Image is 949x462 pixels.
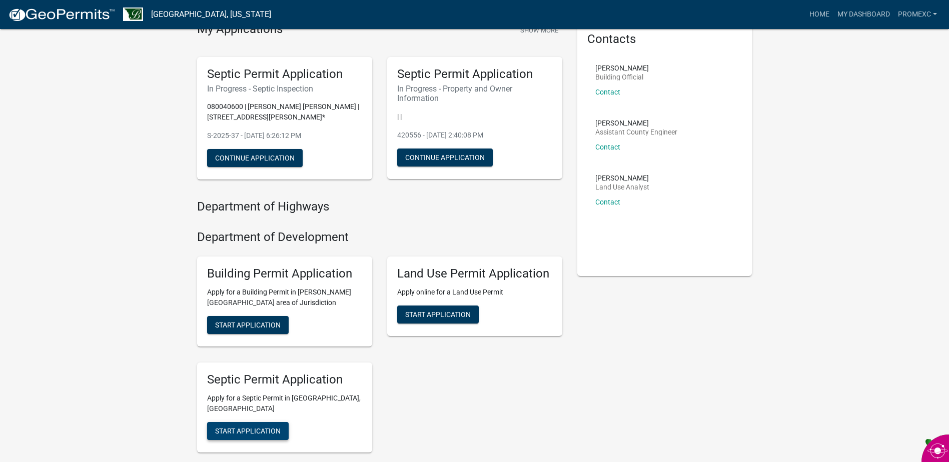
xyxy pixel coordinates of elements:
h5: Septic Permit Application [207,67,362,81]
p: S-2025-37 - [DATE] 6:26:12 PM [207,130,362,141]
button: Continue Application [207,149,303,167]
button: Start Application [207,316,289,334]
span: Start Application [215,426,281,434]
h5: Land Use Permit Application [397,266,552,281]
button: Start Application [397,305,479,323]
p: Apply online for a Land Use Permit [397,287,552,297]
h5: Septic Permit Application [207,372,362,387]
button: Start Application [207,422,289,440]
h6: In Progress - Property and Owner Information [397,84,552,103]
p: Assistant County Engineer [595,128,677,135]
p: 080040600 | [PERSON_NAME] [PERSON_NAME] | [STREET_ADDRESS][PERSON_NAME]* [207,101,362,122]
a: [GEOGRAPHIC_DATA], [US_STATE] [151,6,271,23]
p: [PERSON_NAME] [595,119,677,126]
h6: In Progress - Septic Inspection [207,84,362,93]
a: My Dashboard [833,5,894,24]
img: Benton County, Minnesota [123,7,143,21]
p: | | [397,111,552,122]
h5: Building Permit Application [207,266,362,281]
p: Land Use Analyst [595,183,649,190]
span: Start Application [215,320,281,328]
a: Home [805,5,833,24]
p: [PERSON_NAME] [595,174,649,181]
p: [PERSON_NAME] [595,64,649,71]
button: Show More [516,22,562,38]
p: Apply for a Building Permit in [PERSON_NAME][GEOGRAPHIC_DATA] area of Jurisdiction [207,287,362,308]
p: Building Official [595,73,649,80]
a: Contact [595,143,620,151]
h4: Department of Development [197,230,562,244]
h5: Septic Permit Application [397,67,552,81]
h5: Contacts [587,32,742,46]
h4: Department of Highways [197,199,562,214]
a: Contact [595,88,620,96]
a: Promexc [894,5,941,24]
p: Apply for a Septic Permit in [GEOGRAPHIC_DATA], [GEOGRAPHIC_DATA] [207,393,362,414]
a: Contact [595,198,620,206]
h4: My Applications [197,22,283,37]
span: Start Application [405,310,471,318]
p: 420556 - [DATE] 2:40:08 PM [397,130,552,140]
button: Continue Application [397,148,493,166]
